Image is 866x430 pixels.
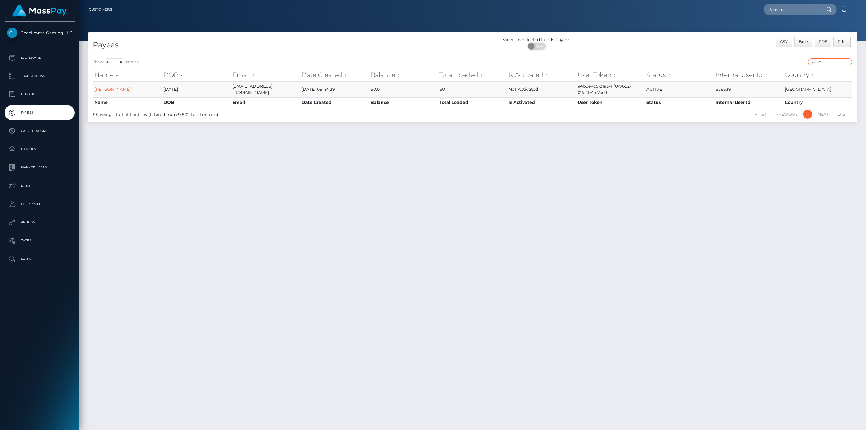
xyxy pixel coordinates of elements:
[93,40,468,50] h4: Payees
[783,97,852,107] th: Country
[369,81,438,97] td: $0.0
[645,97,714,107] th: Status
[5,69,75,84] a: Transactions
[576,81,645,97] td: e4b0e4c5-31ab-11f0-9652-02c4b4fc7cc9
[531,43,546,50] span: OFF
[7,236,72,245] p: Taxes
[438,69,507,81] th: Total Loaded: activate to sort column ascending
[231,69,300,81] th: Email: activate to sort column ascending
[5,196,75,212] a: User Profile
[764,4,821,15] input: Search...
[7,181,72,190] p: Links
[300,69,369,81] th: Date Created: activate to sort column ascending
[89,3,112,16] a: Customers
[576,69,645,81] th: User Token: activate to sort column ascending
[93,69,162,81] th: Name: activate to sort column ascending
[5,160,75,175] a: Manage Users
[783,81,852,97] td: [GEOGRAPHIC_DATA]
[7,218,72,227] p: API Keys
[783,69,852,81] th: Country: activate to sort column ascending
[507,69,576,81] th: Is Activated: activate to sort column ascending
[103,58,126,65] select: Showentries
[714,97,783,107] th: Internal User Id
[808,58,852,65] input: Search transactions
[438,81,507,97] td: $0
[5,233,75,248] a: Taxes
[795,37,813,47] button: Excel
[838,39,847,44] span: Print
[5,30,75,36] span: Checkmate Gaming LLC
[300,97,369,107] th: Date Created
[803,110,812,119] a: 1
[438,97,507,107] th: Total Loaded
[714,69,783,81] th: Internal User Id: activate to sort column ascending
[7,254,72,263] p: Search
[645,81,714,97] td: ACTIVE
[645,69,714,81] th: Status: activate to sort column ascending
[7,53,72,62] p: Dashboard
[576,97,645,107] th: User Token
[834,37,851,47] button: Print
[231,81,300,97] td: [EMAIL_ADDRESS][DOMAIN_NAME]
[5,215,75,230] a: API Keys
[815,37,832,47] button: PDF
[162,97,231,107] th: DOB
[776,37,792,47] button: CSV
[799,39,808,44] span: Excel
[93,58,139,65] label: Show entries
[93,97,162,107] th: Name
[5,251,75,266] a: Search
[5,178,75,193] a: Links
[7,199,72,209] p: User Profile
[7,163,72,172] p: Manage Users
[507,97,576,107] th: Is Activated
[5,105,75,120] a: Payees
[5,123,75,139] a: Cancellations
[231,97,300,107] th: Email
[819,39,827,44] span: PDF
[94,86,131,92] a: [PERSON_NAME]
[7,90,72,99] p: Ledger
[369,69,438,81] th: Balance: activate to sort column ascending
[5,142,75,157] a: Batches
[93,109,404,118] div: Showing 1 to 1 of 1 entries (filtered from 9,802 total entries)
[473,37,601,43] div: View Uncollected Funds Payees
[5,87,75,102] a: Ledger
[162,69,231,81] th: DOB: activate to sort column descending
[162,81,231,97] td: [DATE]
[780,39,788,44] span: CSV
[7,126,72,136] p: Cancellations
[369,97,438,107] th: Balance
[507,81,576,97] td: Not Activated
[7,28,17,38] img: Checkmate Gaming LLC
[7,108,72,117] p: Payees
[5,50,75,65] a: Dashboard
[300,81,369,97] td: [DATE] 09:44:39
[7,72,72,81] p: Transactions
[12,5,67,17] img: MassPay Logo
[7,145,72,154] p: Batches
[714,81,783,97] td: 658339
